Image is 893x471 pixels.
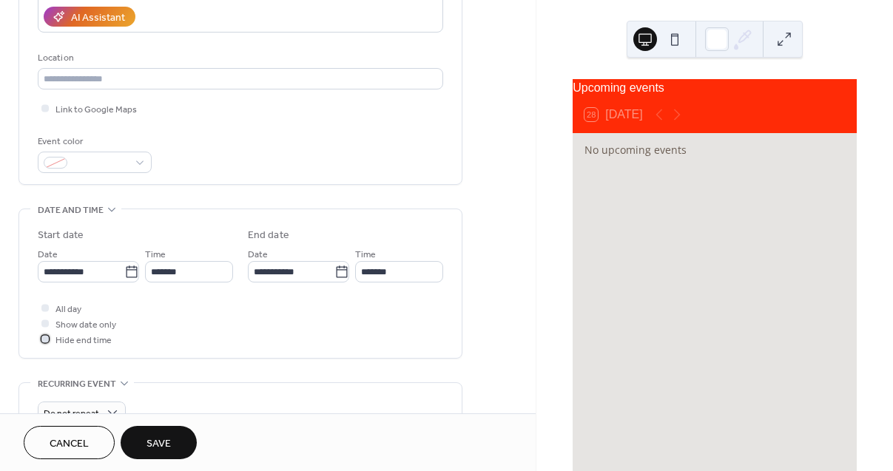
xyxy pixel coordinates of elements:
[71,10,125,26] div: AI Assistant
[38,376,116,392] span: Recurring event
[44,405,99,422] span: Do not repeat
[24,426,115,459] button: Cancel
[248,247,268,262] span: Date
[355,247,376,262] span: Time
[146,436,171,452] span: Save
[145,247,166,262] span: Time
[573,79,857,97] div: Upcoming events
[38,134,149,149] div: Event color
[38,50,440,66] div: Location
[248,228,289,243] div: End date
[38,247,58,262] span: Date
[55,317,116,333] span: Show date only
[55,302,81,317] span: All day
[55,333,112,348] span: Hide end time
[121,426,197,459] button: Save
[38,203,104,218] span: Date and time
[55,102,137,118] span: Link to Google Maps
[38,228,84,243] div: Start date
[584,142,845,157] div: No upcoming events
[50,436,89,452] span: Cancel
[44,7,135,27] button: AI Assistant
